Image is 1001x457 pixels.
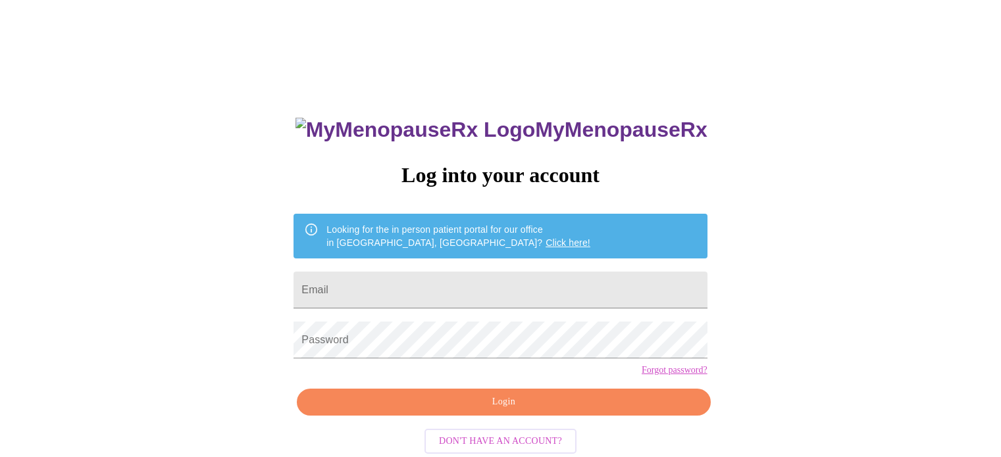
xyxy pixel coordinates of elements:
span: Don't have an account? [439,433,562,450]
span: Login [312,394,695,410]
div: Looking for the in person patient portal for our office in [GEOGRAPHIC_DATA], [GEOGRAPHIC_DATA]? [326,218,590,254]
a: Don't have an account? [421,434,580,445]
a: Forgot password? [642,365,707,375]
a: Click here! [546,237,590,248]
h3: MyMenopauseRx [295,118,707,142]
h3: Log into your account [294,163,707,187]
button: Login [297,389,710,416]
button: Don't have an account? [424,429,577,454]
img: MyMenopauseRx Logo [295,118,535,142]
